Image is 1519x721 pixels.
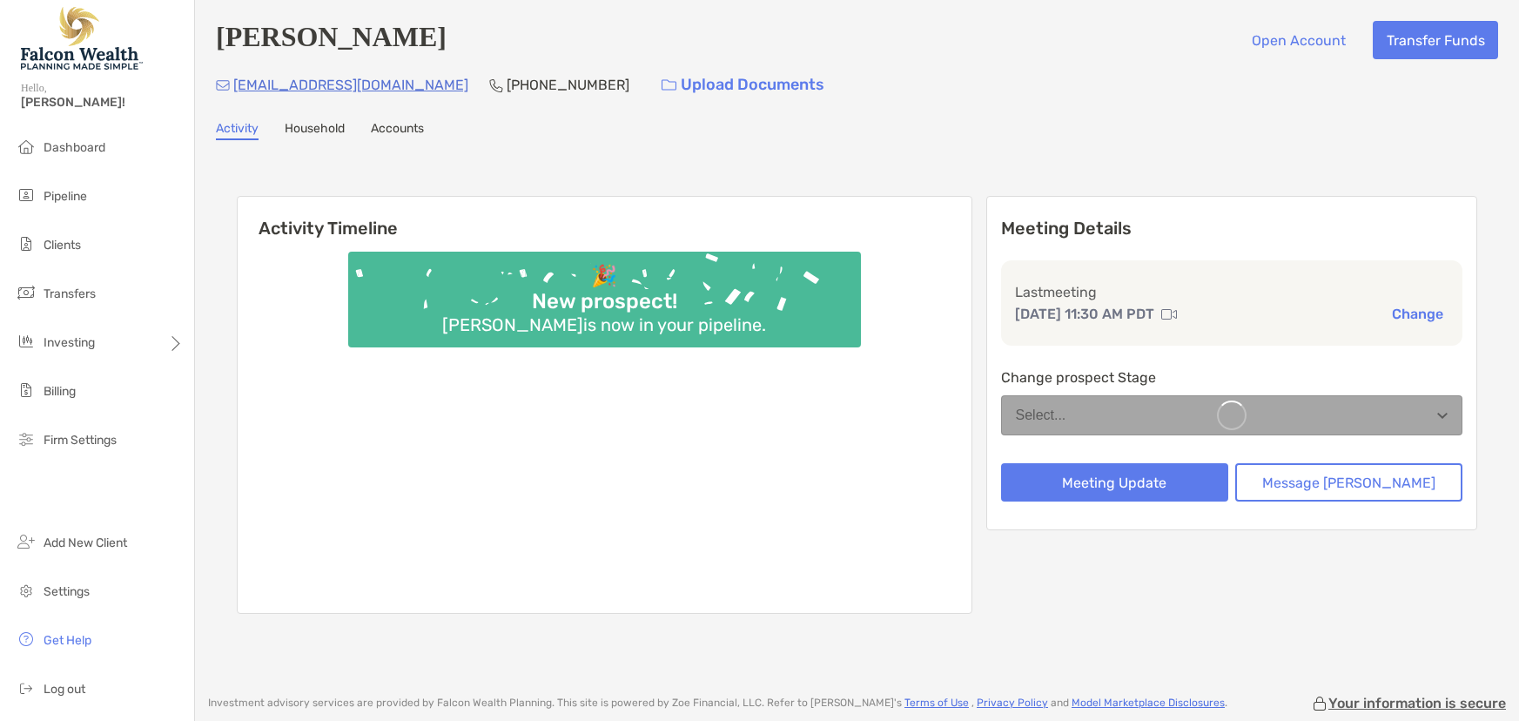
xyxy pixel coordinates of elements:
img: settings icon [16,580,37,601]
img: Confetti [348,252,861,333]
span: Add New Client [44,536,127,550]
img: button icon [662,79,676,91]
div: 🎉 [584,264,624,289]
button: Meeting Update [1001,463,1228,502]
span: Dashboard [44,140,105,155]
img: communication type [1161,307,1177,321]
img: transfers icon [16,282,37,303]
img: pipeline icon [16,185,37,206]
h6: Activity Timeline [238,197,971,239]
button: Open Account [1238,21,1359,59]
p: Meeting Details [1001,218,1463,239]
p: [DATE] 11:30 AM PDT [1015,303,1154,325]
span: Get Help [44,633,91,648]
span: Billing [44,384,76,399]
h4: [PERSON_NAME] [216,21,447,59]
span: Firm Settings [44,433,117,448]
img: investing icon [16,331,37,352]
p: [PHONE_NUMBER] [507,74,629,96]
a: Activity [216,121,259,140]
button: Change [1387,305,1448,323]
span: Investing [44,335,95,350]
p: Last meeting [1015,281,1449,303]
a: Household [285,121,345,140]
span: [PERSON_NAME]! [21,95,184,110]
img: Falcon Wealth Planning Logo [21,7,143,70]
img: add_new_client icon [16,531,37,552]
span: Settings [44,584,90,599]
p: Change prospect Stage [1001,367,1463,388]
span: Pipeline [44,189,87,204]
img: billing icon [16,380,37,401]
img: firm-settings icon [16,428,37,449]
a: Upload Documents [650,66,836,104]
span: Transfers [44,286,96,301]
img: logout icon [16,677,37,698]
p: Investment advisory services are provided by Falcon Wealth Planning . This site is powered by Zoe... [208,697,1227,710]
img: clients icon [16,233,37,254]
img: Phone Icon [489,78,503,92]
img: get-help icon [16,629,37,650]
p: Your information is secure [1328,695,1506,711]
span: Log out [44,682,85,697]
a: Privacy Policy [977,697,1048,709]
button: Transfer Funds [1373,21,1498,59]
div: New prospect! [525,289,684,314]
a: Terms of Use [904,697,969,709]
div: [PERSON_NAME] is now in your pipeline. [435,314,773,335]
img: dashboard icon [16,136,37,157]
a: Model Marketplace Disclosures [1072,697,1225,709]
button: Message [PERSON_NAME] [1235,463,1462,502]
img: Email Icon [216,80,230,91]
span: Clients [44,238,81,253]
a: Accounts [371,121,424,140]
p: [EMAIL_ADDRESS][DOMAIN_NAME] [233,74,468,96]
